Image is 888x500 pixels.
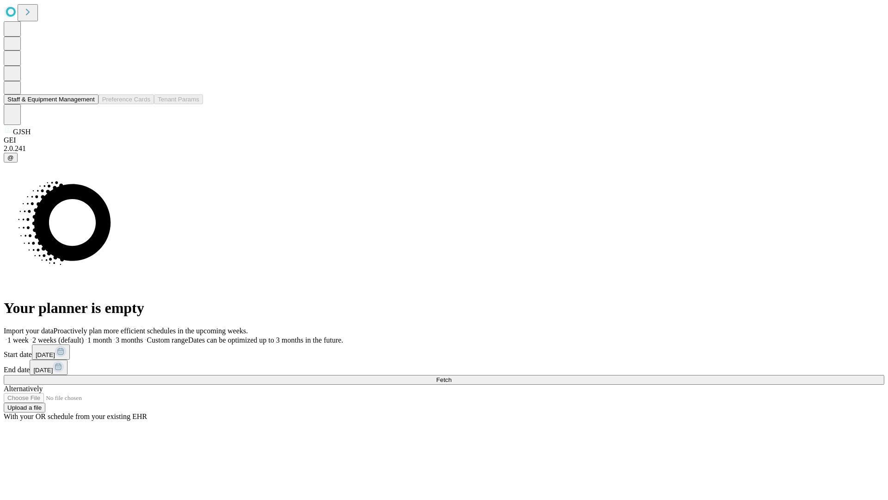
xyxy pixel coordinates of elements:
h1: Your planner is empty [4,300,884,317]
span: GJSH [13,128,31,136]
div: End date [4,360,884,375]
span: 1 week [7,336,29,344]
span: [DATE] [33,367,53,374]
button: Tenant Params [154,94,203,104]
div: Start date [4,344,884,360]
span: Alternatively [4,385,43,393]
span: Custom range [147,336,188,344]
button: Preference Cards [99,94,154,104]
span: Fetch [436,376,451,383]
span: 2 weeks (default) [32,336,84,344]
div: GEI [4,136,884,144]
button: [DATE] [30,360,68,375]
button: @ [4,153,18,162]
button: [DATE] [32,344,70,360]
span: Proactively plan more efficient schedules in the upcoming weeks. [54,327,248,335]
button: Fetch [4,375,884,385]
span: With your OR schedule from your existing EHR [4,412,147,420]
button: Staff & Equipment Management [4,94,99,104]
span: [DATE] [36,351,55,358]
span: @ [7,154,14,161]
span: 1 month [87,336,112,344]
div: 2.0.241 [4,144,884,153]
span: Dates can be optimized up to 3 months in the future. [188,336,343,344]
span: 3 months [116,336,143,344]
button: Upload a file [4,403,45,412]
span: Import your data [4,327,54,335]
